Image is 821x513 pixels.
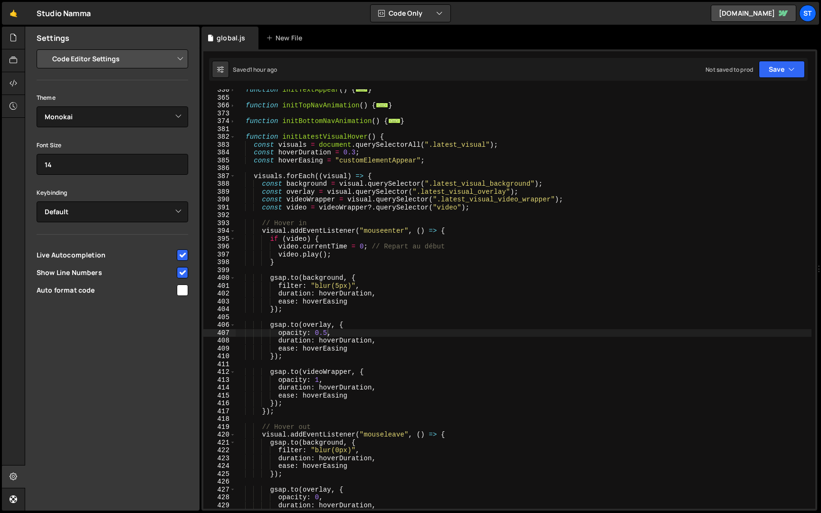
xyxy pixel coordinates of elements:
div: 428 [203,494,236,502]
label: Font Size [37,141,61,150]
div: 365 [203,94,236,102]
div: 426 [203,478,236,486]
div: Saved [233,66,277,74]
div: 403 [203,298,236,306]
div: 422 [203,446,236,455]
div: 412 [203,368,236,376]
label: Keybinding [37,188,67,198]
div: 419 [203,423,236,431]
div: 395 [203,235,236,243]
div: 390 [203,196,236,204]
a: 🤙 [2,2,25,25]
div: 396 [203,243,236,251]
button: Code Only [371,5,450,22]
div: Studio Namma [37,8,91,19]
span: ... [355,87,368,92]
div: 423 [203,455,236,463]
div: 382 [203,133,236,141]
div: 391 [203,204,236,212]
div: 413 [203,376,236,384]
div: 381 [203,125,236,133]
span: ... [388,118,401,123]
div: 416 [203,399,236,408]
div: 383 [203,141,236,149]
div: 414 [203,384,236,392]
span: ... [376,103,388,108]
div: 415 [203,392,236,400]
div: 401 [203,282,236,290]
div: global.js [217,33,245,43]
div: 388 [203,180,236,188]
div: 366 [203,102,236,110]
div: 410 [203,352,236,361]
div: 400 [203,274,236,282]
div: 424 [203,462,236,470]
div: 427 [203,486,236,494]
a: St [799,5,816,22]
div: 405 [203,313,236,322]
label: Theme [37,93,56,103]
div: 417 [203,408,236,416]
div: 402 [203,290,236,298]
div: 394 [203,227,236,235]
div: 387 [203,172,236,180]
div: 398 [203,258,236,266]
button: Save [759,61,805,78]
div: 409 [203,345,236,353]
div: 389 [203,188,236,196]
div: 392 [203,211,236,219]
div: New File [266,33,306,43]
div: 385 [203,157,236,165]
div: 386 [203,164,236,172]
div: 393 [203,219,236,228]
div: 418 [203,415,236,423]
div: 406 [203,321,236,329]
h2: Settings [37,33,69,43]
div: Not saved to prod [706,66,753,74]
div: 404 [203,305,236,313]
div: 408 [203,337,236,345]
div: 407 [203,329,236,337]
div: 330 [203,86,236,94]
div: 429 [203,502,236,510]
a: [DOMAIN_NAME] [711,5,796,22]
span: Show Line Numbers [37,268,175,277]
div: 420 [203,431,236,439]
div: 399 [203,266,236,275]
div: 374 [203,117,236,125]
div: 397 [203,251,236,259]
span: Live Autocompletion [37,250,175,260]
div: 411 [203,361,236,369]
div: 373 [203,110,236,118]
div: 421 [203,439,236,447]
div: 384 [203,149,236,157]
div: 1 hour ago [250,66,277,74]
span: Auto format code [37,285,175,295]
div: 425 [203,470,236,478]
